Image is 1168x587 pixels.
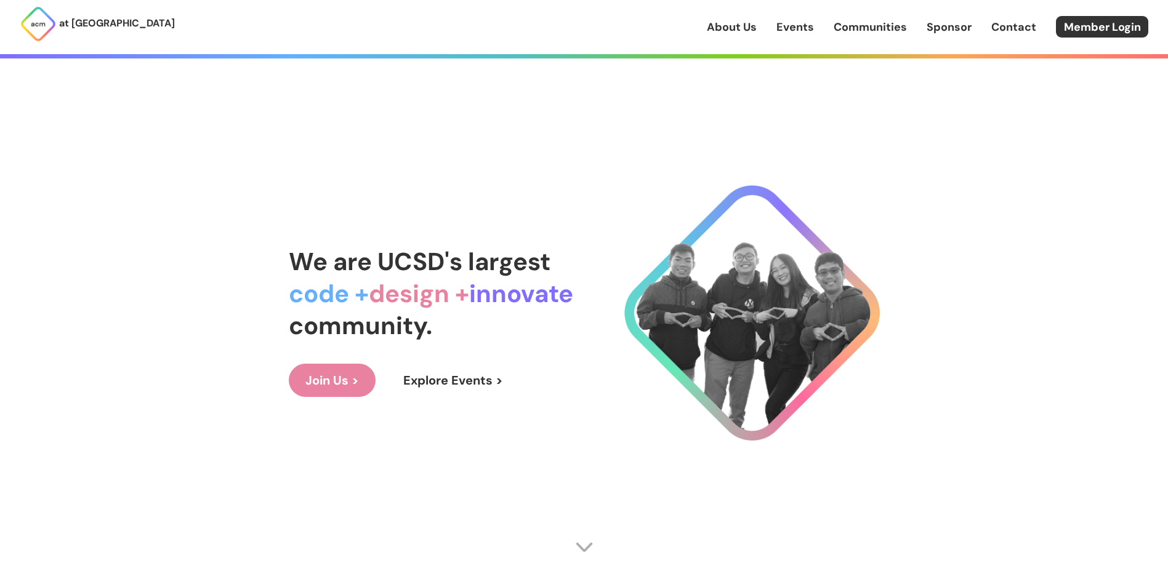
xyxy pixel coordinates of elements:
[575,538,594,556] img: Scroll Arrow
[369,278,469,309] span: design +
[289,246,550,278] span: We are UCSD's largest
[707,19,757,35] a: About Us
[289,309,432,341] span: community.
[927,19,972,35] a: Sponsor
[289,278,369,309] span: code +
[776,19,814,35] a: Events
[289,364,376,397] a: Join Us >
[20,6,175,42] a: at [GEOGRAPHIC_DATA]
[59,15,175,31] p: at [GEOGRAPHIC_DATA]
[469,278,573,309] span: innovate
[20,6,57,42] img: ACM Logo
[387,364,520,397] a: Explore Events >
[624,185,880,441] img: Cool Logo
[1056,16,1148,38] a: Member Login
[991,19,1036,35] a: Contact
[834,19,907,35] a: Communities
